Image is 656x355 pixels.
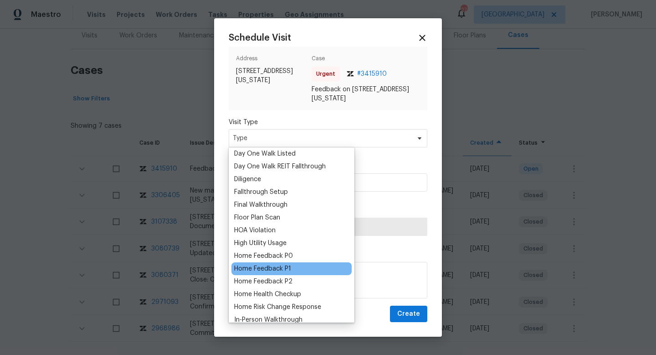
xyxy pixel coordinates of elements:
[234,277,292,286] div: Home Feedback P2
[316,69,339,78] span: Urgent
[229,33,291,42] span: Schedule Visit
[234,251,293,261] div: Home Feedback P0
[234,303,321,312] div: Home Risk Change Response
[234,149,296,158] div: Day One Walk Listed
[234,188,288,197] div: Fallthrough Setup
[236,67,308,85] span: [STREET_ADDRESS][US_STATE]
[312,54,420,67] span: Case
[234,315,302,324] div: In-Person Walkthrough
[312,85,420,103] span: Feedback on [STREET_ADDRESS][US_STATE]
[234,200,287,209] div: Final Walkthrough
[234,264,291,273] div: Home Feedback P1
[347,71,354,77] img: Zendesk Logo Icon
[229,118,427,127] label: Visit Type
[236,54,308,67] span: Address
[234,290,301,299] div: Home Health Checkup
[397,308,420,320] span: Create
[357,69,387,78] span: # 3415910
[233,134,410,143] span: Type
[234,162,326,171] div: Day One Walk REIT Fallthrough
[390,306,427,323] button: Create
[234,239,287,248] div: High Utility Usage
[234,226,276,235] div: HOA Violation
[417,33,427,43] span: Close
[234,175,261,184] div: Diligence
[234,213,280,222] div: Floor Plan Scan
